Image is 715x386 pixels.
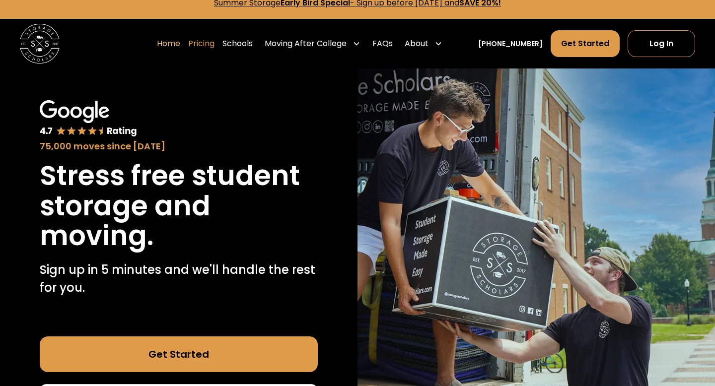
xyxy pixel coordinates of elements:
[40,161,318,251] h1: Stress free student storage and moving.
[40,100,137,137] img: Google 4.7 star rating
[405,38,429,50] div: About
[372,30,393,58] a: FAQs
[222,30,253,58] a: Schools
[188,30,214,58] a: Pricing
[628,30,695,57] a: Log In
[551,30,620,57] a: Get Started
[40,336,318,372] a: Get Started
[40,139,318,153] div: 75,000 moves since [DATE]
[20,24,60,64] img: Storage Scholars main logo
[401,30,446,58] div: About
[40,261,318,297] p: Sign up in 5 minutes and we'll handle the rest for you.
[261,30,364,58] div: Moving After College
[478,39,543,49] a: [PHONE_NUMBER]
[157,30,180,58] a: Home
[265,38,347,50] div: Moving After College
